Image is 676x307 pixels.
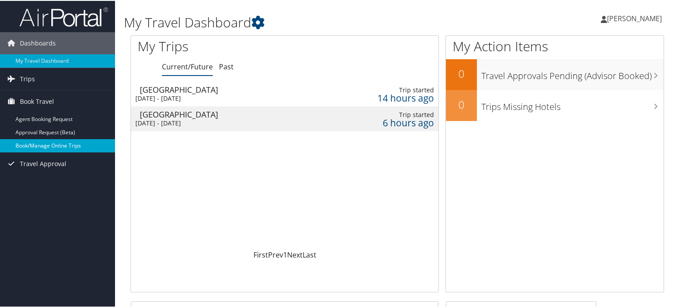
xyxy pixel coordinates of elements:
h2: 0 [446,96,477,111]
a: 0Travel Approvals Pending (Advisor Booked) [446,58,664,89]
span: Dashboards [20,31,56,53]
h1: My Action Items [446,36,664,55]
div: 14 hours ago [340,93,434,101]
a: Current/Future [162,61,213,71]
a: Prev [268,249,283,259]
a: First [253,249,268,259]
img: airportal-logo.png [19,6,108,27]
div: Trip started [340,110,434,118]
a: Past [219,61,234,71]
div: [GEOGRAPHIC_DATA] [140,110,314,117]
div: 6 hours ago [340,118,434,126]
h1: My Trips [138,36,304,55]
div: [DATE] - [DATE] [135,118,309,126]
h2: 0 [446,65,477,80]
span: Book Travel [20,90,54,112]
h3: Trips Missing Hotels [481,95,664,112]
span: [PERSON_NAME] [607,13,662,23]
a: Last [303,249,316,259]
h3: Travel Approvals Pending (Advisor Booked) [481,64,664,81]
a: 0Trips Missing Hotels [446,89,664,120]
div: [DATE] - [DATE] [135,94,309,102]
span: Trips [20,67,35,89]
a: Next [287,249,303,259]
a: [PERSON_NAME] [601,4,671,31]
h1: My Travel Dashboard [124,12,488,31]
div: [GEOGRAPHIC_DATA] [140,85,314,93]
div: Trip started [340,85,434,93]
span: Travel Approval [20,152,66,174]
a: 1 [283,249,287,259]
